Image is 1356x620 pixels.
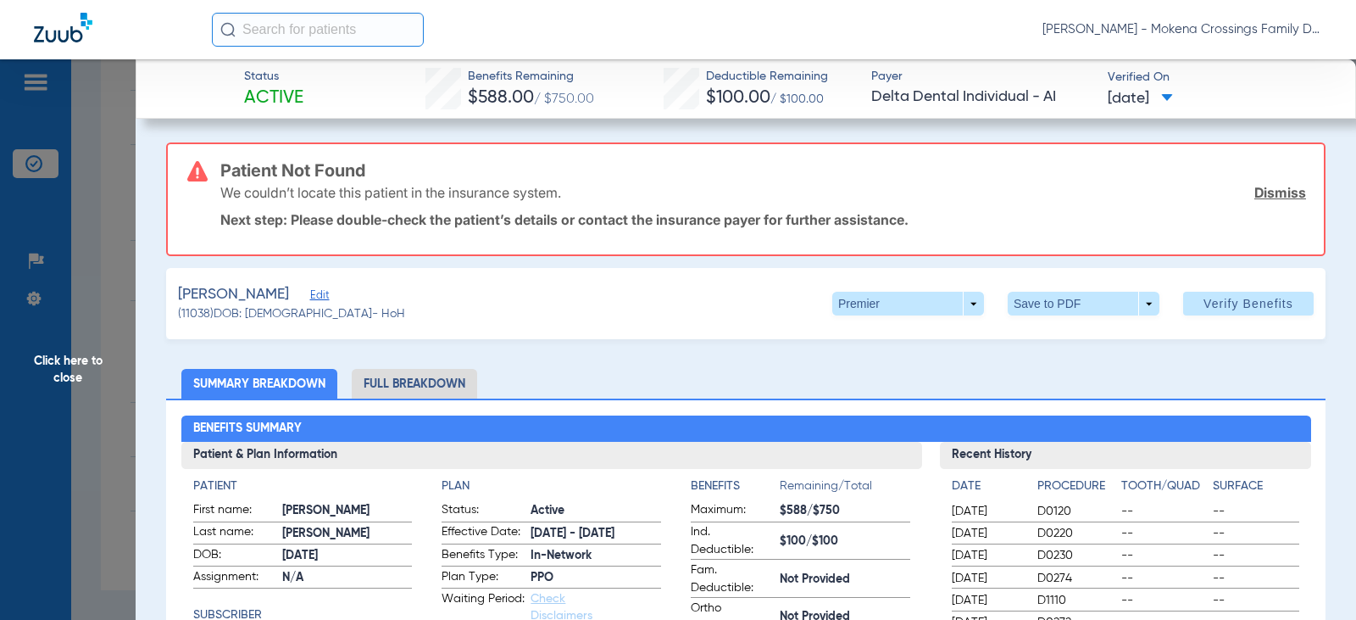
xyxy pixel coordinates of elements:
span: N/A [282,569,413,587]
span: $588.00 [468,89,534,107]
span: Payer [871,68,1092,86]
span: Last name: [193,523,276,544]
span: D0230 [1037,547,1114,564]
span: D1110 [1037,592,1114,609]
span: [DATE] [952,525,1023,542]
img: error-icon [187,161,208,182]
span: Status [244,68,303,86]
p: We couldn’t locate this patient in the insurance system. [220,184,561,201]
span: -- [1213,570,1298,587]
span: Plan Type: [442,568,525,589]
span: [PERSON_NAME] [282,525,413,543]
span: Maximum: [691,501,774,522]
span: Fam. Deductible: [691,561,774,597]
span: $100/$100 [780,533,910,550]
span: Verify Benefits [1203,297,1293,310]
app-breakdown-title: Tooth/Quad [1121,478,1207,501]
span: D0120 [1037,503,1114,520]
app-breakdown-title: Surface [1213,478,1298,501]
h4: Surface [1213,478,1298,495]
app-breakdown-title: Date [952,478,1023,501]
span: -- [1213,525,1298,542]
span: -- [1121,547,1207,564]
span: Effective Date: [442,523,525,544]
h4: Tooth/Quad [1121,478,1207,495]
h4: Plan [442,478,661,495]
h3: Recent History [940,442,1310,469]
img: Zuub Logo [34,13,92,42]
span: Benefits Type: [442,546,525,567]
li: Full Breakdown [352,369,477,399]
app-breakdown-title: Benefits [691,478,780,501]
span: / $750.00 [534,92,594,106]
span: -- [1121,525,1207,542]
span: PPO [531,569,661,587]
span: -- [1121,592,1207,609]
input: Search for patients [212,13,424,47]
h4: Benefits [691,478,780,495]
span: D0220 [1037,525,1114,542]
button: Verify Benefits [1183,292,1314,316]
span: [DATE] [1108,88,1173,109]
span: Deductible Remaining [706,68,828,86]
h2: Benefits Summary [181,416,1311,443]
span: Benefits Remaining [468,68,594,86]
span: -- [1213,547,1298,564]
p: Next step: Please double-check the patient’s details or contact the insurance payer for further a... [220,211,1306,228]
span: Not Provided [780,571,910,589]
span: D0274 [1037,570,1114,587]
a: Dismiss [1254,184,1306,201]
button: Save to PDF [1008,292,1159,316]
span: Ind. Deductible: [691,523,774,559]
span: -- [1213,503,1298,520]
span: [DATE] [952,547,1023,564]
span: (11038) DOB: [DEMOGRAPHIC_DATA] - HoH [178,305,405,323]
app-breakdown-title: Procedure [1037,478,1114,501]
span: -- [1213,592,1298,609]
span: Verified On [1108,69,1329,87]
span: $588/$750 [780,502,910,520]
h4: Date [952,478,1023,495]
span: -- [1121,503,1207,520]
span: -- [1121,570,1207,587]
span: [DATE] [952,570,1023,587]
button: Premier [832,292,984,316]
span: Assignment: [193,568,276,589]
h3: Patient Not Found [220,162,1306,179]
span: / $100.00 [770,93,824,105]
span: [PERSON_NAME] - Mokena Crossings Family Dental [1042,21,1322,38]
span: [PERSON_NAME] [178,284,289,305]
span: $100.00 [706,89,770,107]
span: Active [531,502,661,520]
span: In-Network [531,547,661,565]
span: [DATE] [282,547,413,565]
img: Search Icon [220,22,236,37]
li: Summary Breakdown [181,369,337,399]
h4: Procedure [1037,478,1114,495]
h3: Patient & Plan Information [181,442,923,469]
span: DOB: [193,546,276,567]
span: [DATE] [952,503,1023,520]
span: Delta Dental Individual - AI [871,87,1092,108]
span: Edit [310,289,325,305]
span: Active [244,87,303,110]
span: [DATE] [952,592,1023,609]
span: Status: [442,501,525,522]
h4: Patient [193,478,413,495]
span: [PERSON_NAME] [282,502,413,520]
span: [DATE] - [DATE] [531,525,661,543]
span: Remaining/Total [780,478,910,501]
span: First name: [193,501,276,522]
